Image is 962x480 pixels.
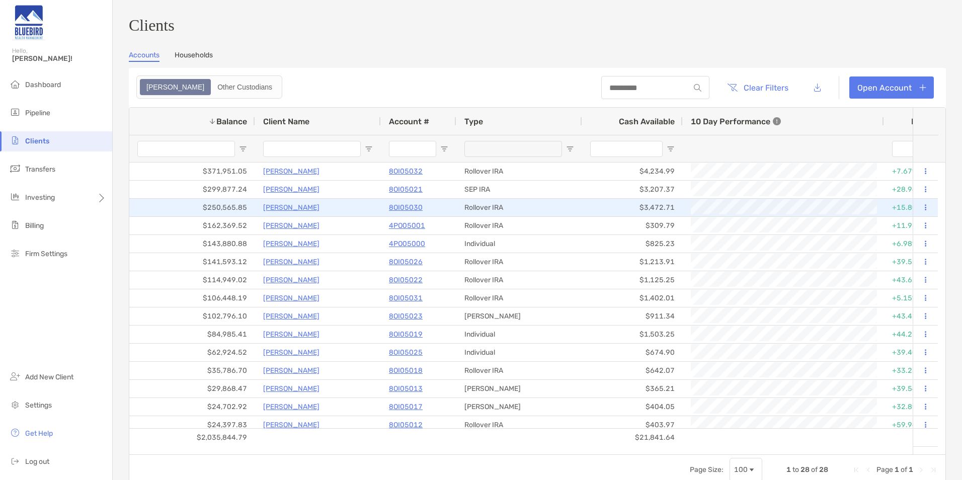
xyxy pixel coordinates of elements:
[892,272,936,288] div: +43.63%
[263,274,319,286] p: [PERSON_NAME]
[389,183,423,196] p: 8OI05021
[25,250,67,258] span: Firm Settings
[911,117,936,126] div: ITD
[263,401,319,413] p: [PERSON_NAME]
[456,163,582,180] div: Rollover IRA
[25,373,73,381] span: Add New Client
[582,344,683,361] div: $674.90
[582,271,683,289] div: $1,125.25
[129,344,255,361] div: $62,924.52
[691,108,781,135] div: 10 Day Performance
[389,141,436,157] input: Account # Filter Input
[9,78,21,90] img: dashboard icon
[263,328,319,341] p: [PERSON_NAME]
[456,362,582,379] div: Rollover IRA
[263,310,319,323] a: [PERSON_NAME]
[25,81,61,89] span: Dashboard
[263,183,319,196] a: [PERSON_NAME]
[389,117,429,126] span: Account #
[12,54,106,63] span: [PERSON_NAME]!
[263,292,319,304] p: [PERSON_NAME]
[892,290,936,306] div: +5.15%
[456,326,582,343] div: Individual
[800,465,810,474] span: 28
[263,141,361,157] input: Client Name Filter Input
[389,256,423,268] a: 8OI05026
[456,199,582,216] div: Rollover IRA
[694,84,701,92] img: input icon
[9,398,21,411] img: settings icon
[786,465,791,474] span: 1
[892,199,936,216] div: +15.80%
[892,326,936,343] div: +44.27%
[456,235,582,253] div: Individual
[389,201,423,214] a: 8OI05030
[263,256,319,268] p: [PERSON_NAME]
[25,193,55,202] span: Investing
[129,253,255,271] div: $141,593.12
[25,165,55,174] span: Transfers
[892,380,936,397] div: +39.54%
[456,416,582,434] div: Rollover IRA
[25,137,49,145] span: Clients
[263,219,319,232] p: [PERSON_NAME]
[917,466,925,474] div: Next Page
[129,163,255,180] div: $371,951.05
[389,292,423,304] a: 8OI05031
[582,217,683,234] div: $309.79
[456,398,582,416] div: [PERSON_NAME]
[12,4,45,40] img: Zoe Logo
[263,117,309,126] span: Client Name
[9,134,21,146] img: clients icon
[811,465,818,474] span: of
[389,401,423,413] a: 8OI05017
[909,465,913,474] span: 1
[365,145,373,153] button: Open Filter Menu
[819,465,828,474] span: 28
[9,219,21,231] img: billing icon
[582,326,683,343] div: $1,503.25
[456,271,582,289] div: Rollover IRA
[582,398,683,416] div: $404.05
[456,181,582,198] div: SEP IRA
[129,429,255,446] div: $2,035,844.79
[389,219,425,232] a: 4PO05001
[263,419,319,431] p: [PERSON_NAME]
[389,165,423,178] a: 8OI05032
[389,274,423,286] a: 8OI05022
[137,141,235,157] input: Balance Filter Input
[389,328,423,341] a: 8OI05019
[263,364,319,377] a: [PERSON_NAME]
[792,465,799,474] span: to
[901,465,907,474] span: of
[129,289,255,307] div: $106,448.19
[263,165,319,178] a: [PERSON_NAME]
[582,163,683,180] div: $4,234.99
[456,344,582,361] div: Individual
[389,382,423,395] p: 8OI05013
[263,382,319,395] p: [PERSON_NAME]
[129,181,255,198] div: $299,877.24
[9,247,21,259] img: firm-settings icon
[129,398,255,416] div: $24,702.92
[864,466,872,474] div: Previous Page
[25,109,50,117] span: Pipeline
[582,362,683,379] div: $642.07
[582,199,683,216] div: $3,472.71
[389,237,425,250] a: 4PO05000
[456,253,582,271] div: Rollover IRA
[389,419,423,431] a: 8OI05012
[129,16,946,35] h3: Clients
[734,465,748,474] div: 100
[129,235,255,253] div: $143,880.88
[389,364,423,377] p: 8OI05018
